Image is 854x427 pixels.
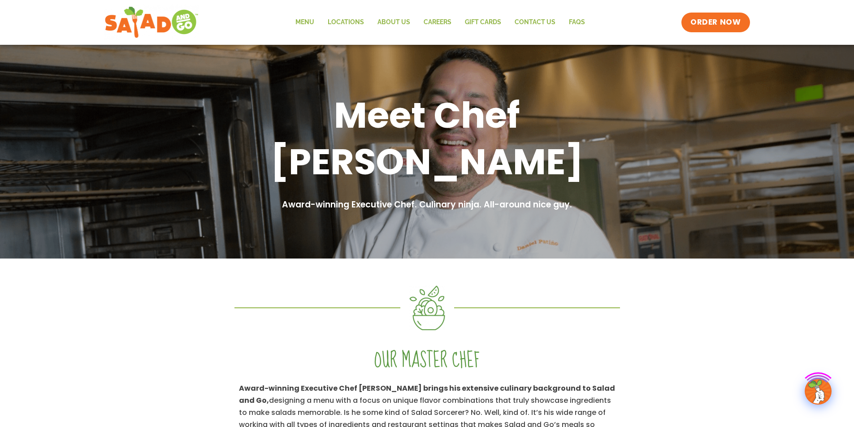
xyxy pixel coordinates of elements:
img: new-SAG-logo-768×292 [104,4,199,40]
img: Asset 4@2x [409,285,445,330]
a: Contact Us [508,12,562,33]
a: About Us [371,12,417,33]
span: ORDER NOW [690,17,741,28]
a: Careers [417,12,458,33]
a: FAQs [562,12,592,33]
strong: Award-winning Executive Chef [PERSON_NAME] brings his extensive culinary background to Salad and Go, [239,383,615,405]
h1: Meet Chef [PERSON_NAME] [194,92,660,185]
h2: Award-winning Executive Chef. Culinary ninja. All-around nice guy. [194,198,660,211]
nav: Menu [289,12,592,33]
h2: Our master chef [239,348,616,373]
a: ORDER NOW [681,13,750,32]
a: GIFT CARDS [458,12,508,33]
a: Menu [289,12,321,33]
a: Locations [321,12,371,33]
